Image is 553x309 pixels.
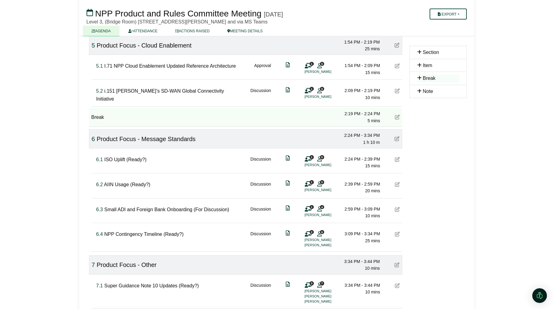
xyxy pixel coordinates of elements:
span: 5 [320,87,324,91]
span: 20 mins [365,188,380,193]
span: Click to fine tune number [92,42,95,49]
li: [PERSON_NAME] [305,187,350,193]
span: NPP Product and Rules Committee Meeting [95,9,261,18]
span: 1 [310,87,314,91]
span: Product Focus - Other [97,261,157,268]
span: 1 [310,180,314,184]
div: 1:54 PM - 2:19 PM [337,39,380,45]
span: 15 mins [365,70,380,75]
a: ACTIONS RAISED [166,26,218,36]
li: [PERSON_NAME] [305,294,350,299]
span: 3 [310,281,314,285]
span: Item [423,63,432,68]
li: [PERSON_NAME] [305,289,350,294]
span: Section [423,50,439,55]
a: AGENDA [83,26,120,36]
span: Super Guidance Note 10 Updates (Ready?) [104,283,199,288]
span: Click to fine tune number [92,261,95,268]
span: 2 [310,230,314,234]
span: 25 mins [365,238,380,243]
div: Discussion [250,181,271,194]
span: Click to fine tune number [96,232,103,237]
a: ATTENDANCE [119,26,166,36]
span: Break [423,76,436,81]
div: Discussion [250,230,271,248]
li: [PERSON_NAME] [305,162,350,168]
span: Note [423,89,433,94]
button: Export [430,9,466,20]
div: Discussion [250,87,271,103]
span: 1 [310,155,314,159]
span: 10 mins [365,95,380,100]
span: 1 h 10 m [363,140,380,145]
div: 1:54 PM - 2:09 PM [338,62,380,69]
li: [PERSON_NAME] [305,243,350,248]
span: Click to fine tune number [96,207,103,212]
span: 1 [310,205,314,209]
div: 2:59 PM - 3:09 PM [338,206,380,212]
span: Click to fine tune number [96,63,103,69]
div: 2:24 PM - 2:39 PM [338,156,380,162]
div: 2:39 PM - 2:59 PM [338,181,380,187]
span: ISO Uplift (Ready?) [104,157,147,162]
li: [PERSON_NAME] [305,69,350,74]
span: Break [91,115,104,120]
li: [PERSON_NAME] [305,212,350,218]
span: 15 mins [365,163,380,168]
a: MEETING DETAILS [218,26,271,36]
span: I.71 NPP Cloud Enablement Updated Reference Architecture [104,63,236,69]
span: 5 [320,180,324,184]
span: Click to fine tune number [96,283,103,288]
span: Product Focus - Message Standards [97,136,196,142]
div: Discussion [250,206,271,219]
span: 4 [320,205,324,209]
div: 2:19 PM - 2:24 PM [338,110,380,117]
div: [DATE] [264,11,283,18]
div: Open Intercom Messenger [532,288,547,303]
div: 2:09 PM - 2:19 PM [338,87,380,94]
li: [PERSON_NAME] [305,299,350,304]
span: 10 mins [365,213,380,218]
span: Level 3, (Bridge Room) [STREET_ADDRESS][PERSON_NAME] and via MS Teams [87,19,268,24]
span: Click to fine tune number [96,88,103,94]
span: NPP Contingency Timeline (Ready?) [104,232,183,237]
span: i.151 [PERSON_NAME]’s SD-WAN Global Connectivity Initiative [96,88,224,101]
span: Click to fine tune number [96,182,103,187]
span: 7 [320,281,324,285]
span: 6 [320,230,324,234]
div: 3:34 PM - 3:44 PM [338,282,380,289]
div: Approval [254,62,271,76]
span: Product Focus - Cloud Enablement [97,42,191,49]
div: 3:34 PM - 3:44 PM [337,258,380,265]
span: 5 [320,155,324,159]
span: 1 [310,62,314,66]
div: Discussion [250,282,271,304]
span: 5 mins [367,118,380,123]
li: [PERSON_NAME] [305,237,350,243]
span: 25 mins [365,46,380,51]
div: 2:24 PM - 3:34 PM [337,132,380,139]
li: [PERSON_NAME] [305,94,350,99]
span: Small ADI and Foreign Bank Onboarding (For Discussion) [104,207,229,212]
span: Click to fine tune number [96,157,103,162]
span: Click to fine tune number [92,136,95,142]
span: 10 mins [365,266,380,271]
span: AIIN Usage (Ready?) [104,182,150,187]
div: Discussion [250,156,271,169]
span: 5 [320,62,324,66]
span: 10 mins [365,289,380,294]
div: 3:09 PM - 3:34 PM [338,230,380,237]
